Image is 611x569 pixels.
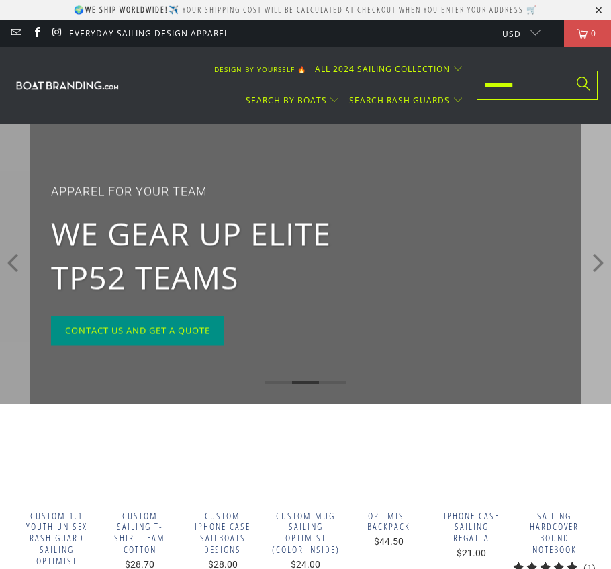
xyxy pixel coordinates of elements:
[354,427,424,497] a: Boatbranding Optimist Backpack Sailing-Gift Regatta Yacht Sailing-Lifestyle Sailing-Apparel Nauti...
[51,212,340,300] p: We gear up elite TP52 teams
[134,54,463,118] nav: Translation missing: en.navigation.header.main_nav
[520,427,590,497] a: Boatbranding Lime Sailing Hardcover bound notebook Sailing-Gift Regatta Yacht Sailing-Lifestyle S...
[587,20,600,47] span: 0
[74,4,538,15] p: 🌍 ✈️ Your shipping cost will be calculated at checkout when you enter your address 🛒
[51,28,62,39] a: Boatbranding on Instagram
[520,511,590,556] span: Sailing Hardcover bound notebook
[271,511,340,556] span: Custom Mug Sailing Optimist (Color Inside)
[349,95,450,106] span: SEARCH RASH GUARDS
[214,64,306,74] span: DESIGN BY YOURSELF 🔥
[51,182,340,202] p: apparel for your team
[10,28,21,39] a: Email Boatbranding
[315,54,463,85] summary: ALL 2024 SAILING COLLECTION
[22,427,92,497] a: Custom 1.1 Youth Unisex Rash Guard Sailing Optimist Custom 1.1 Youth Unisex Rash Guard Sailing Op...
[436,427,506,497] a: iPhone Case Sailing Regatta iPhone Case Sailing Regatta
[354,511,424,533] span: Optimist Backpack
[214,54,306,85] a: DESIGN BY YOURSELF 🔥
[374,536,404,547] span: $44.50
[51,316,224,346] a: Contact US And get a quote
[246,95,327,106] span: SEARCH BY BOATS
[564,20,611,47] a: 0
[502,28,521,40] span: USD
[22,511,92,567] span: Custom 1.1 Youth Unisex Rash Guard Sailing Optimist
[354,511,424,548] a: Optimist Backpack $44.50
[246,85,340,117] summary: SEARCH BY BOATS
[188,427,258,497] a: Custom Iphone Case Sailboats Designs Custom Iphone Case Sailboats Designs
[491,20,540,47] button: USD
[457,548,486,558] span: $21.00
[319,381,346,384] li: Page dot 3
[105,427,175,497] a: Custom Sailing T-Shirt Team Cotton Custom Sailing T-Shirt Team Cotton
[85,4,169,15] strong: We ship worldwide!
[315,63,450,75] span: ALL 2024 SAILING COLLECTION
[105,511,175,556] span: Custom Sailing T-Shirt Team Cotton
[349,85,463,117] summary: SEARCH RASH GUARDS
[292,381,319,384] li: Page dot 2
[436,511,506,544] span: iPhone Case Sailing Regatta
[69,26,229,41] a: Everyday Sailing Design Apparel
[265,381,292,384] li: Page dot 1
[188,511,258,556] span: Custom Iphone Case Sailboats Designs
[271,427,340,497] a: Custom Mug Sailing Optimist (Color Inside) Custom Mug Sailing Optimist (Color Inside)
[436,511,506,559] a: iPhone Case Sailing Regatta $21.00
[30,28,42,39] a: Boatbranding on Facebook
[13,79,121,91] img: Boatbranding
